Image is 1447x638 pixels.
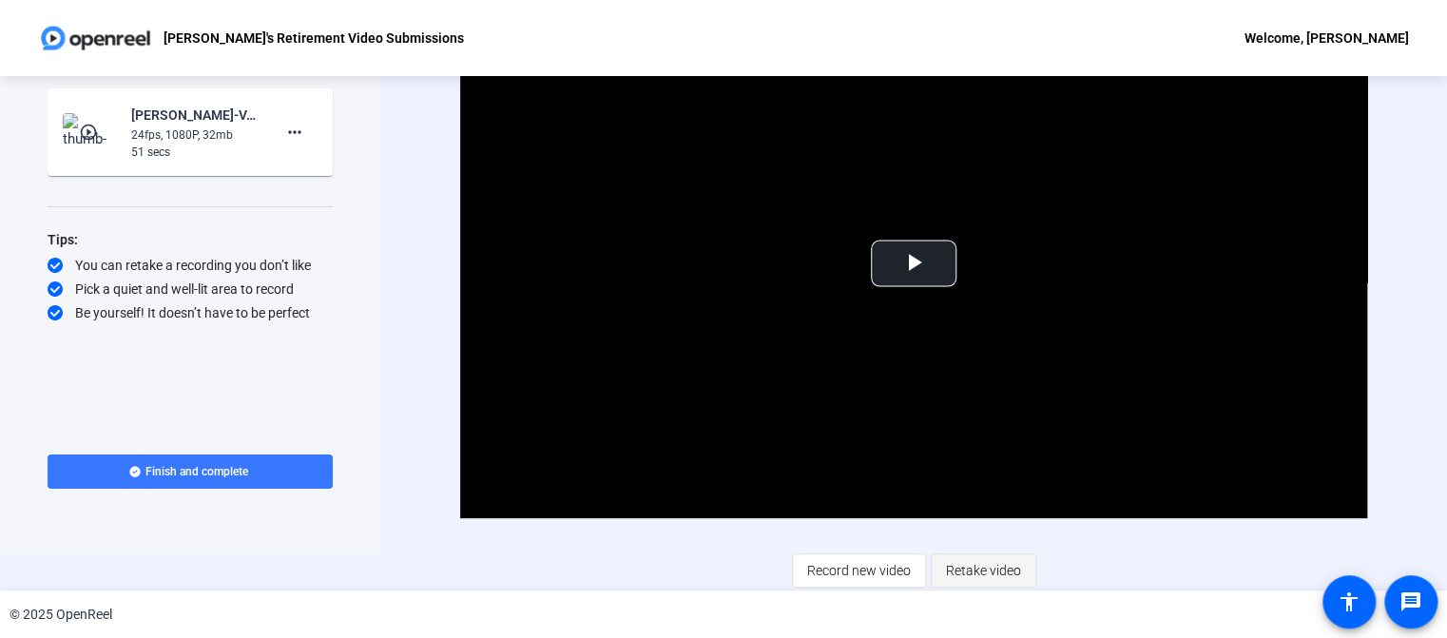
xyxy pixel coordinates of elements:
[1399,590,1422,613] mat-icon: message
[1338,590,1360,613] mat-icon: accessibility
[131,126,259,144] div: 24fps, 1080P, 32mb
[871,240,956,286] button: Play Video
[131,144,259,161] div: 51 secs
[48,280,333,299] div: Pick a quiet and well-lit area to record
[79,123,102,142] mat-icon: play_circle_outline
[946,552,1021,589] span: Retake video
[931,553,1036,588] button: Retake video
[283,121,306,144] mat-icon: more_horiz
[63,113,119,151] img: thumb-nail
[48,256,333,275] div: You can retake a recording you don’t like
[48,454,333,489] button: Finish and complete
[1244,27,1409,49] div: Welcome, [PERSON_NAME]
[163,27,463,49] p: [PERSON_NAME]'s Retirement Video Submissions
[10,605,112,625] div: © 2025 OpenReel
[48,228,333,251] div: Tips:
[38,19,153,57] img: OpenReel logo
[460,9,1367,518] div: Video Player
[145,464,248,479] span: Finish and complete
[807,552,911,589] span: Record new video
[48,303,333,322] div: Be yourself! It doesn’t have to be perfect
[131,104,259,126] div: [PERSON_NAME]-VA OCC [PERSON_NAME]-s Retirement Video-[PERSON_NAME]-s Retirement Video Submission...
[792,553,926,588] button: Record new video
